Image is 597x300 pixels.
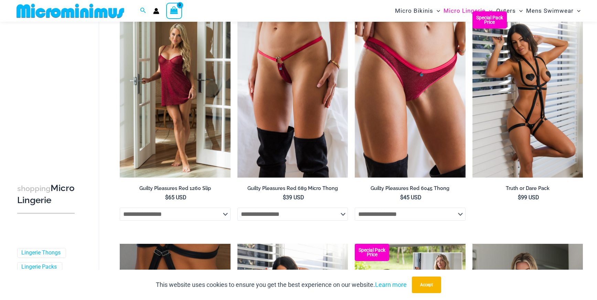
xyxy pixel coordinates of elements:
[444,2,486,20] span: Micro Lingerie
[518,194,521,201] span: $
[442,2,494,20] a: Micro LingerieMenu ToggleMenu Toggle
[156,280,407,290] p: This website uses cookies to ensure you get the best experience on our website.
[165,194,186,201] bdi: 65 USD
[120,11,230,178] a: Guilty Pleasures Red 1260 Slip 01Guilty Pleasures Red 1260 Slip 02Guilty Pleasures Red 1260 Slip 02
[400,194,422,201] bdi: 45 USD
[472,11,583,178] img: Truth or Dare Black 1905 Bodysuit 611 Micro 07
[165,194,168,201] span: $
[494,2,524,20] a: OutersMenu ToggleMenu Toggle
[433,2,440,20] span: Menu Toggle
[574,2,580,20] span: Menu Toggle
[472,11,583,178] a: Truth or Dare Black 1905 Bodysuit 611 Micro 07 Truth or Dare Black 1905 Bodysuit 611 Micro 06Trut...
[472,185,583,192] h2: Truth or Dare Pack
[237,11,348,178] a: Guilty Pleasures Red 689 Micro 01Guilty Pleasures Red 689 Micro 02Guilty Pleasures Red 689 Micro 02
[140,7,146,15] a: Search icon link
[355,185,465,192] h2: Guilty Pleasures Red 6045 Thong
[120,11,230,178] img: Guilty Pleasures Red 1260 Slip 01
[486,2,492,20] span: Menu Toggle
[237,185,348,194] a: Guilty Pleasures Red 689 Micro Thong
[393,2,442,20] a: Micro BikinisMenu ToggleMenu Toggle
[17,184,51,193] span: shopping
[472,16,507,24] b: Special Pack Price
[526,2,574,20] span: Mens Swimwear
[496,2,516,20] span: Outers
[153,8,159,14] a: Account icon link
[524,2,582,20] a: Mens SwimwearMenu ToggleMenu Toggle
[516,2,523,20] span: Menu Toggle
[237,185,348,192] h2: Guilty Pleasures Red 689 Micro Thong
[283,194,286,201] span: $
[166,3,182,19] a: View Shopping Cart, empty
[14,3,127,19] img: MM SHOP LOGO FLAT
[21,263,57,271] a: Lingerie Packs
[355,11,465,178] a: Guilty Pleasures Red 6045 Thong 01Guilty Pleasures Red 6045 Thong 02Guilty Pleasures Red 6045 Tho...
[412,277,441,293] button: Accept
[472,185,583,194] a: Truth or Dare Pack
[355,11,465,178] img: Guilty Pleasures Red 6045 Thong 02
[283,194,304,201] bdi: 39 USD
[120,185,230,192] h2: Guilty Pleasures Red 1260 Slip
[355,185,465,194] a: Guilty Pleasures Red 6045 Thong
[17,182,75,206] h3: Micro Lingerie
[120,185,230,194] a: Guilty Pleasures Red 1260 Slip
[237,11,348,178] img: Guilty Pleasures Red 689 Micro 01
[355,248,389,257] b: Special Pack Price
[395,2,433,20] span: Micro Bikinis
[400,194,403,201] span: $
[375,281,407,288] a: Learn more
[17,23,79,161] iframe: TrustedSite Certified
[392,1,583,21] nav: Site Navigation
[518,194,539,201] bdi: 99 USD
[21,249,61,257] a: Lingerie Thongs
